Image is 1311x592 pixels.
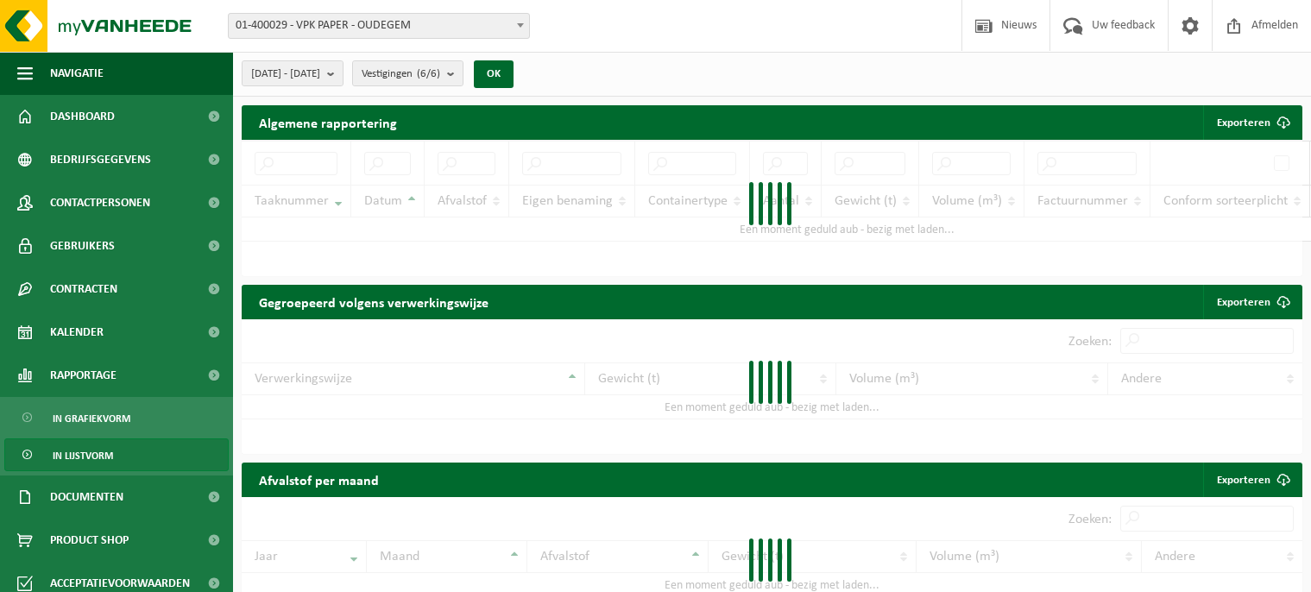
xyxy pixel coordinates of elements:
[474,60,514,88] button: OK
[4,438,229,471] a: In lijstvorm
[50,268,117,311] span: Contracten
[417,68,440,79] count: (6/6)
[242,285,506,318] h2: Gegroepeerd volgens verwerkingswijze
[251,61,320,87] span: [DATE] - [DATE]
[50,224,115,268] span: Gebruikers
[362,61,440,87] span: Vestigingen
[1203,463,1301,497] a: Exporteren
[50,311,104,354] span: Kalender
[4,401,229,434] a: In grafiekvorm
[228,13,530,39] span: 01-400029 - VPK PAPER - OUDEGEM
[1203,285,1301,319] a: Exporteren
[53,439,113,472] span: In lijstvorm
[229,14,529,38] span: 01-400029 - VPK PAPER - OUDEGEM
[50,354,117,397] span: Rapportage
[1203,105,1301,140] button: Exporteren
[50,475,123,519] span: Documenten
[50,95,115,138] span: Dashboard
[53,402,130,435] span: In grafiekvorm
[50,138,151,181] span: Bedrijfsgegevens
[50,519,129,562] span: Product Shop
[242,463,396,496] h2: Afvalstof per maand
[242,60,344,86] button: [DATE] - [DATE]
[352,60,463,86] button: Vestigingen(6/6)
[50,181,150,224] span: Contactpersonen
[242,105,414,140] h2: Algemene rapportering
[50,52,104,95] span: Navigatie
